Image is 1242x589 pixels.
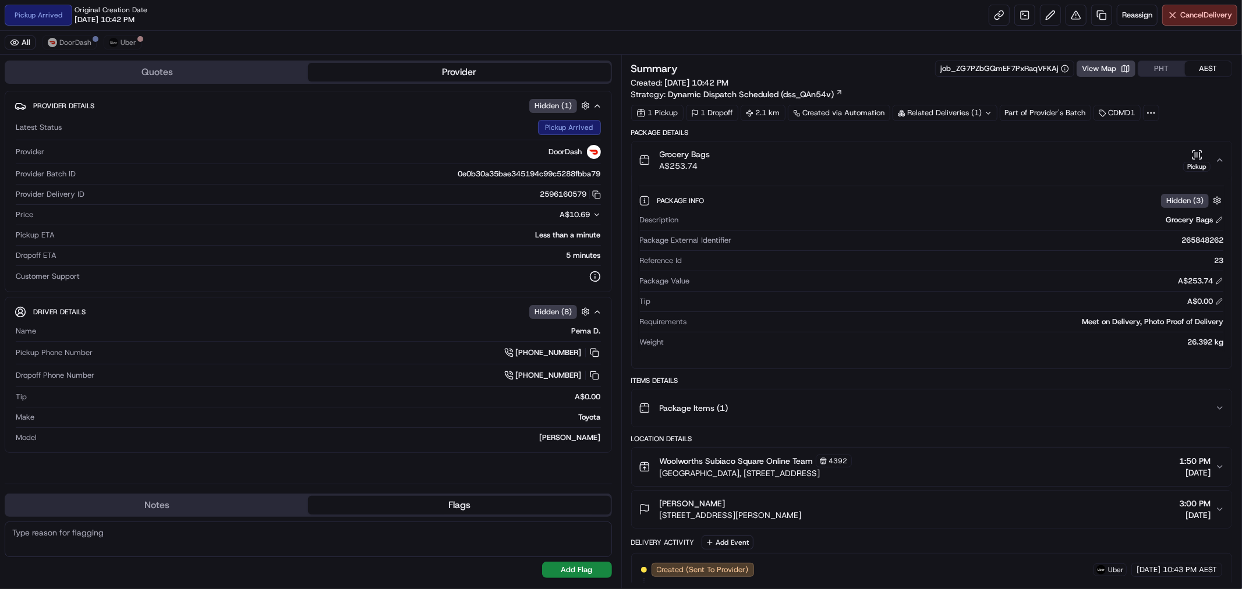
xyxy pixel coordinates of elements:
[788,105,890,121] a: Created via Automation
[308,496,610,515] button: Flags
[632,448,1232,486] button: Woolworths Subiaco Square Online Team4392[GEOGRAPHIC_DATA], [STREET_ADDRESS]1:50 PM[DATE]
[542,562,612,578] button: Add Flag
[657,196,707,205] span: Package Info
[640,317,687,327] span: Requirements
[1179,498,1211,509] span: 3:00 PM
[16,412,34,423] span: Make
[1166,215,1223,225] div: Grocery Bags
[829,456,848,466] span: 4392
[516,347,582,358] span: [PHONE_NUMBER]
[308,63,610,81] button: Provider
[1117,5,1158,26] button: Reassign
[1108,565,1124,574] span: Uber
[40,111,191,123] div: Start new chat
[23,169,89,180] span: Knowledge Base
[498,210,601,220] button: A$10.69
[110,169,187,180] span: API Documentation
[6,496,308,515] button: Notes
[687,256,1224,266] div: 23
[1183,162,1211,172] div: Pickup
[1166,196,1204,206] span: Hidden ( 3 )
[940,63,1069,74] button: job_ZG7PZbGQmEF7PxRaqVFKAj
[1187,296,1223,307] div: A$0.00
[504,369,601,382] a: [PHONE_NUMBER]
[1138,61,1185,76] button: PHT
[109,38,118,47] img: uber-new-logo.jpeg
[640,276,690,286] span: Package Value
[16,230,55,240] span: Pickup ETA
[33,101,94,111] span: Provider Details
[1077,61,1135,77] button: View Map
[1179,455,1211,467] span: 1:50 PM
[59,230,601,240] div: Less than a minute
[640,337,664,347] span: Weight
[5,36,36,49] button: All
[12,170,21,179] div: 📗
[631,128,1233,137] div: Package Details
[560,210,590,219] span: A$10.69
[632,389,1232,427] button: Package Items (1)
[632,179,1232,368] div: Grocery BagsA$253.74Pickup
[121,38,136,47] span: Uber
[1185,61,1232,76] button: AEST
[116,197,141,206] span: Pylon
[668,88,843,100] a: Dynamic Dispatch Scheduled (dss_QAn54v)
[16,147,44,157] span: Provider
[12,12,35,35] img: Nash
[1096,565,1106,574] img: uber-new-logo.jpeg
[631,376,1233,385] div: Items Details
[631,434,1233,443] div: Location Details
[504,346,601,359] a: [PHONE_NUMBER]
[43,36,97,49] button: DoorDash
[16,250,56,261] span: Dropoff ETA
[535,101,572,111] span: Hidden ( 1 )
[33,307,86,317] span: Driver Details
[587,145,601,159] img: doordash_logo_v2.png
[6,63,308,81] button: Quotes
[632,491,1232,528] button: [PERSON_NAME][STREET_ADDRESS][PERSON_NAME]3:00 PM[DATE]
[632,141,1232,179] button: Grocery BagsA$253.74Pickup
[94,164,192,185] a: 💻API Documentation
[631,88,843,100] div: Strategy:
[16,326,36,336] span: Name
[1178,276,1223,286] div: A$253.74
[665,77,729,88] span: [DATE] 10:42 PM
[631,105,684,121] div: 1 Pickup
[660,148,710,160] span: Grocery Bags
[660,160,710,172] span: A$253.74
[1180,10,1232,20] span: Cancel Delivery
[669,337,1224,347] div: 26.392 kg
[702,535,753,549] button: Add Event
[549,147,582,157] span: DoorDash
[15,96,602,115] button: Provider DetailsHidden (1)
[692,317,1224,327] div: Meet on Delivery, Photo Proof of Delivery
[75,5,147,15] span: Original Creation Date
[535,307,572,317] span: Hidden ( 8 )
[75,15,135,25] span: [DATE] 10:42 PM
[98,170,108,179] div: 💻
[61,250,601,261] div: 5 minutes
[1163,565,1217,575] span: 10:43 PM AEST
[198,115,212,129] button: Start new chat
[893,105,997,121] div: Related Deliveries (1)
[82,197,141,206] a: Powered byPylon
[640,235,732,246] span: Package External Identifier
[41,432,601,443] div: [PERSON_NAME]
[16,370,94,381] span: Dropoff Phone Number
[529,304,593,319] button: Hidden (8)
[59,38,91,47] span: DoorDash
[7,164,94,185] a: 📗Knowledge Base
[16,189,84,200] span: Provider Delivery ID
[16,271,80,282] span: Customer Support
[31,392,601,402] div: A$0.00
[16,392,27,402] span: Tip
[631,77,729,88] span: Created:
[640,215,679,225] span: Description
[516,370,582,381] span: [PHONE_NUMBER]
[1137,565,1160,575] span: [DATE]
[660,402,728,414] span: Package Items ( 1 )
